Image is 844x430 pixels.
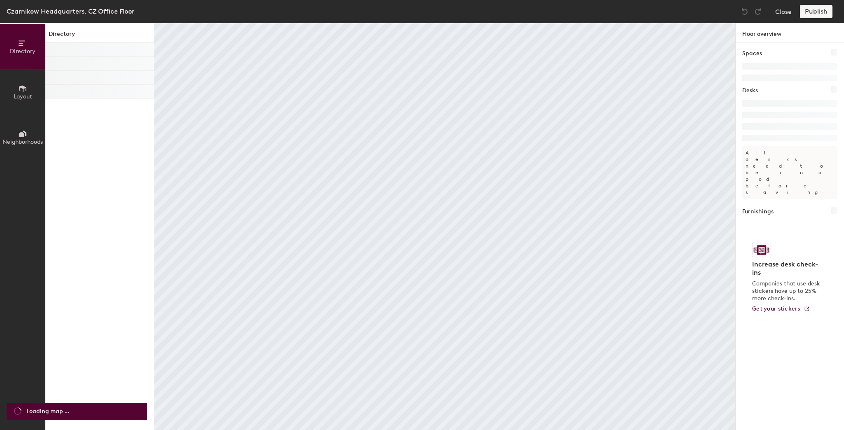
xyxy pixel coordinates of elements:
h1: Floor overview [736,23,844,42]
h4: Increase desk check-ins [752,260,823,277]
img: Undo [741,7,749,16]
span: Directory [10,48,35,55]
canvas: Map [154,23,735,430]
h1: Desks [742,86,758,95]
p: Companies that use desk stickers have up to 25% more check-ins. [752,280,823,302]
span: Get your stickers [752,305,800,312]
h1: Spaces [742,49,762,58]
h1: Furnishings [742,207,774,216]
a: Get your stickers [752,306,810,313]
button: Close [775,5,792,18]
div: Czarnikow Headquarters, CZ Office Floor [7,6,134,16]
span: Loading map ... [26,407,69,416]
img: Sticker logo [752,243,771,257]
span: Layout [14,93,32,100]
h1: Directory [45,30,154,42]
span: Neighborhoods [2,138,43,145]
p: All desks need to be in a pod before saving [742,146,837,199]
img: Redo [754,7,762,16]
